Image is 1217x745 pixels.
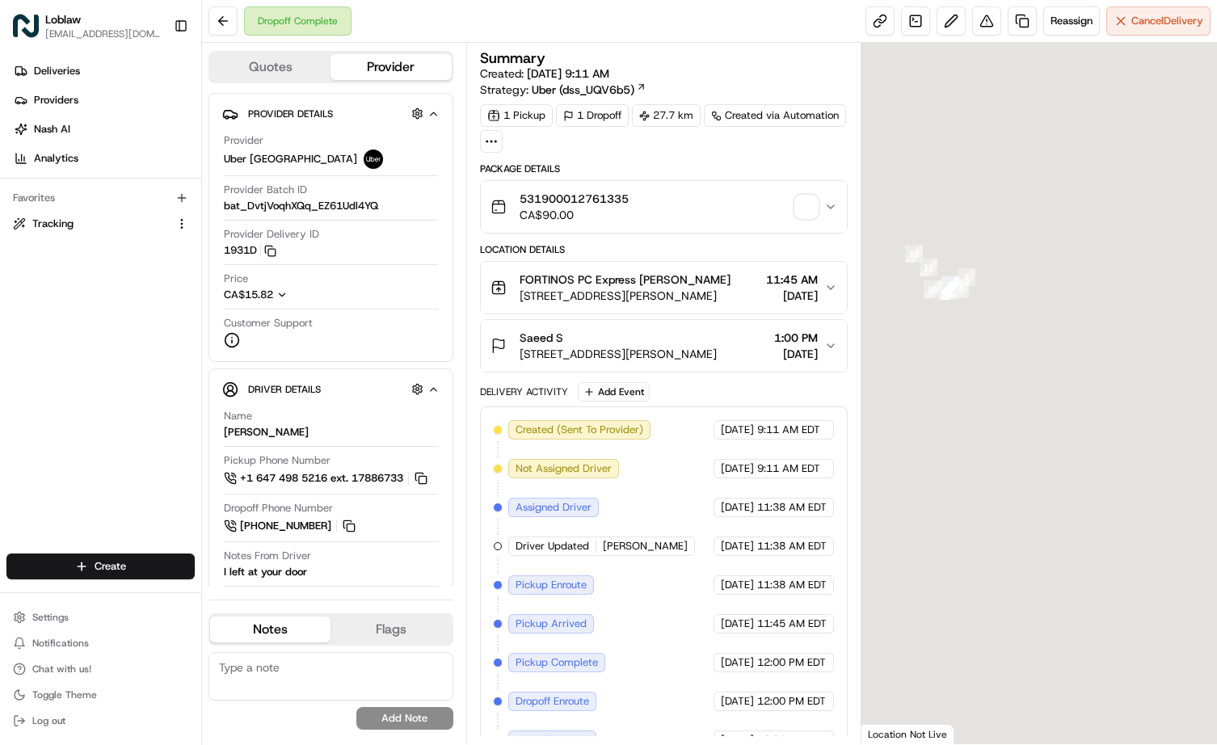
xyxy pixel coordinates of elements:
[721,617,754,631] span: [DATE]
[520,288,731,304] span: [STREET_ADDRESS][PERSON_NAME]
[222,376,440,402] button: Driver Details
[224,316,313,330] span: Customer Support
[6,684,195,706] button: Toggle Theme
[532,82,634,98] span: Uber (dss_UQV6b5)
[6,6,167,45] button: LoblawLoblaw[EMAIL_ADDRESS][DOMAIN_NAME]
[364,149,383,169] img: uber-new-logo.jpeg
[481,181,848,233] button: 531900012761335CA$90.00
[1051,14,1093,28] span: Reassign
[516,617,587,631] span: Pickup Arrived
[920,259,937,276] div: 11
[224,517,358,535] a: [PHONE_NUMBER]
[520,330,563,346] span: Saeed S
[32,688,97,701] span: Toggle Theme
[6,709,195,732] button: Log out
[32,611,69,624] span: Settings
[774,330,818,346] span: 1:00 PM
[632,104,701,127] div: 27.7 km
[6,116,201,142] a: Nash AI
[224,183,307,197] span: Provider Batch ID
[224,501,333,516] span: Dropoff Phone Number
[222,100,440,127] button: Provider Details
[603,539,688,553] span: [PERSON_NAME]
[45,11,81,27] span: Loblaw
[224,549,311,563] span: Notes From Driver
[757,423,820,437] span: 9:11 AM EDT
[480,104,553,127] div: 1 Pickup
[774,346,818,362] span: [DATE]
[721,539,754,553] span: [DATE]
[516,500,592,515] span: Assigned Driver
[240,471,403,486] span: +1 647 498 5216 ext. 17886733
[224,227,319,242] span: Provider Delivery ID
[532,82,646,98] a: Uber (dss_UQV6b5)
[331,54,451,80] button: Provider
[757,694,826,709] span: 12:00 PM EDT
[1106,6,1211,36] button: CancelDelivery
[1131,14,1203,28] span: Cancel Delivery
[224,565,307,579] div: I left at your door
[516,461,612,476] span: Not Assigned Driver
[480,82,646,98] div: Strategy:
[1043,6,1100,36] button: Reassign
[766,271,818,288] span: 11:45 AM
[248,107,333,120] span: Provider Details
[224,199,378,213] span: bat_DvtjVoqhXQq_EZ61Udl4YQ
[45,27,161,40] button: [EMAIL_ADDRESS][DOMAIN_NAME]
[721,694,754,709] span: [DATE]
[481,262,848,314] button: FORTINOS PC Express [PERSON_NAME][STREET_ADDRESS][PERSON_NAME]11:45 AM[DATE]
[941,276,959,294] div: 9
[224,243,276,258] button: 1931D
[210,54,331,80] button: Quotes
[520,271,731,288] span: FORTINOS PC Express [PERSON_NAME]
[905,245,923,263] div: 12
[520,191,629,207] span: 531900012761335
[757,617,827,631] span: 11:45 AM EDT
[520,207,629,223] span: CA$90.00
[527,66,609,81] span: [DATE] 9:11 AM
[480,162,849,175] div: Package Details
[520,346,717,362] span: [STREET_ADDRESS][PERSON_NAME]
[331,617,451,642] button: Flags
[721,423,754,437] span: [DATE]
[224,425,309,440] div: [PERSON_NAME]
[32,663,91,676] span: Chat with us!
[34,93,78,107] span: Providers
[32,637,89,650] span: Notifications
[721,578,754,592] span: [DATE]
[32,217,74,231] span: Tracking
[924,280,941,298] div: 10
[757,500,827,515] span: 11:38 AM EDT
[224,409,252,423] span: Name
[34,151,78,166] span: Analytics
[757,539,827,553] span: 11:38 AM EDT
[516,423,643,437] span: Created (Sent To Provider)
[6,211,195,237] button: Tracking
[224,133,263,148] span: Provider
[161,89,196,101] span: Pylon
[480,65,609,82] span: Created:
[32,714,65,727] span: Log out
[516,694,589,709] span: Dropoff Enroute
[95,559,126,574] span: Create
[757,655,826,670] span: 12:00 PM EDT
[766,288,818,304] span: [DATE]
[224,271,248,286] span: Price
[13,217,169,231] a: Tracking
[6,87,201,113] a: Providers
[240,519,331,533] span: [PHONE_NUMBER]
[114,88,196,101] a: Powered byPylon
[516,539,589,553] span: Driver Updated
[861,724,954,744] div: Location Not Live
[481,320,848,372] button: Saeed S[STREET_ADDRESS][PERSON_NAME]1:00 PM[DATE]
[224,152,357,166] span: Uber [GEOGRAPHIC_DATA]
[6,185,195,211] div: Favorites
[6,58,201,84] a: Deliveries
[6,632,195,655] button: Notifications
[704,104,846,127] div: Created via Automation
[248,383,321,396] span: Driver Details
[721,500,754,515] span: [DATE]
[34,64,80,78] span: Deliveries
